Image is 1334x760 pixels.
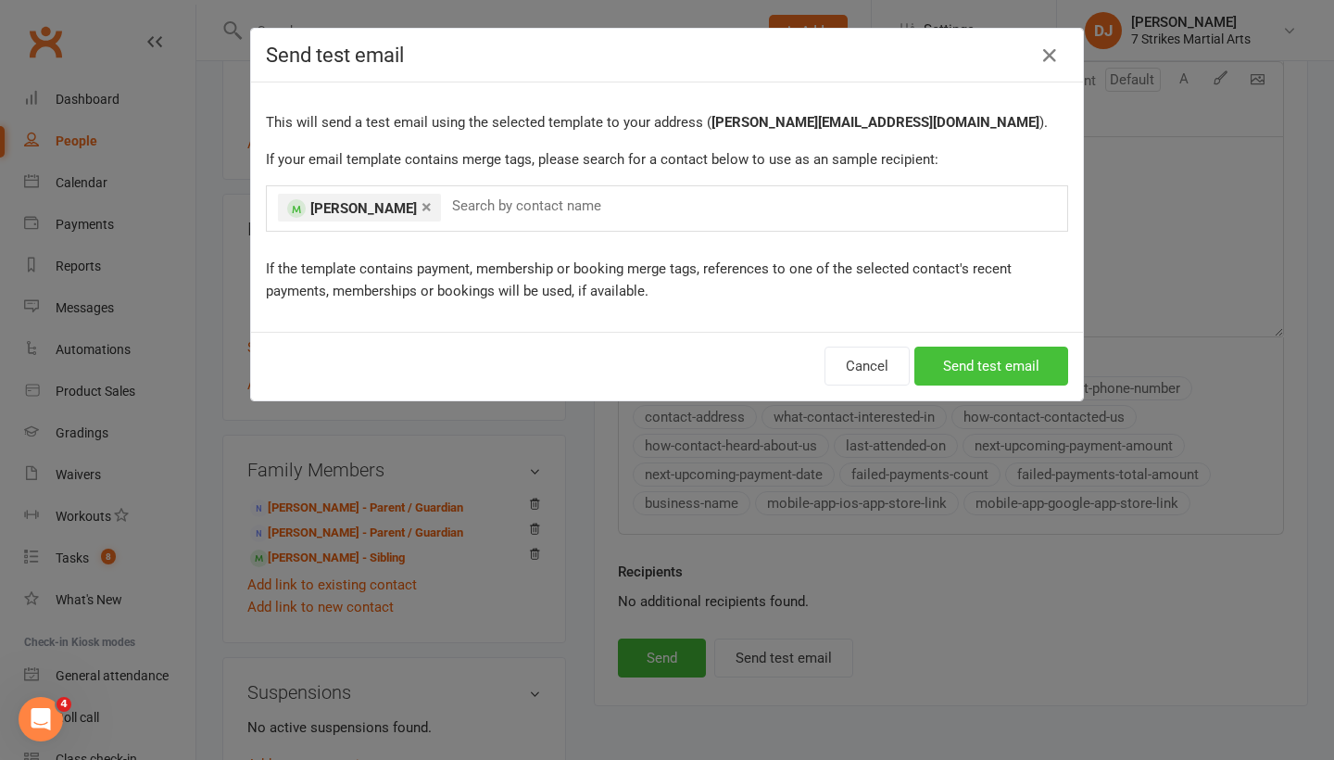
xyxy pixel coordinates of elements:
[266,44,1068,67] h4: Send test email
[57,697,71,712] span: 4
[19,697,63,741] iframe: Intercom live chat
[914,347,1068,386] button: Send test email
[266,111,1068,133] p: This will send a test email using the selected template to your address ( ).
[422,192,432,222] a: ×
[1035,41,1064,70] button: Close
[266,148,1068,171] p: If your email template contains merge tags, please search for a contact below to use as an sample...
[310,200,417,217] span: [PERSON_NAME]
[266,258,1068,302] p: If the template contains payment, membership or booking merge tags, references to one of the sele...
[450,194,612,218] input: Search by contact name
[824,347,910,386] button: Cancel
[711,114,1039,131] strong: [PERSON_NAME][EMAIL_ADDRESS][DOMAIN_NAME]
